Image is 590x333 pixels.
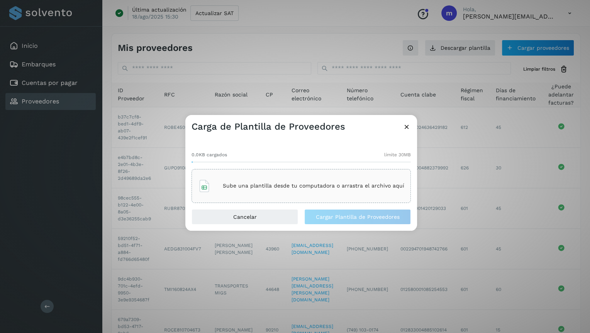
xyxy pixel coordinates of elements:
[384,151,411,158] span: límite 30MB
[192,209,298,225] button: Cancelar
[304,209,411,225] button: Cargar Plantilla de Proveedores
[192,151,227,158] span: 0.0KB cargados
[223,183,404,189] p: Sube una plantilla desde tu computadora o arrastra el archivo aquí
[233,214,257,220] span: Cancelar
[316,214,400,220] span: Cargar Plantilla de Proveedores
[192,121,345,132] h3: Carga de Plantilla de Proveedores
